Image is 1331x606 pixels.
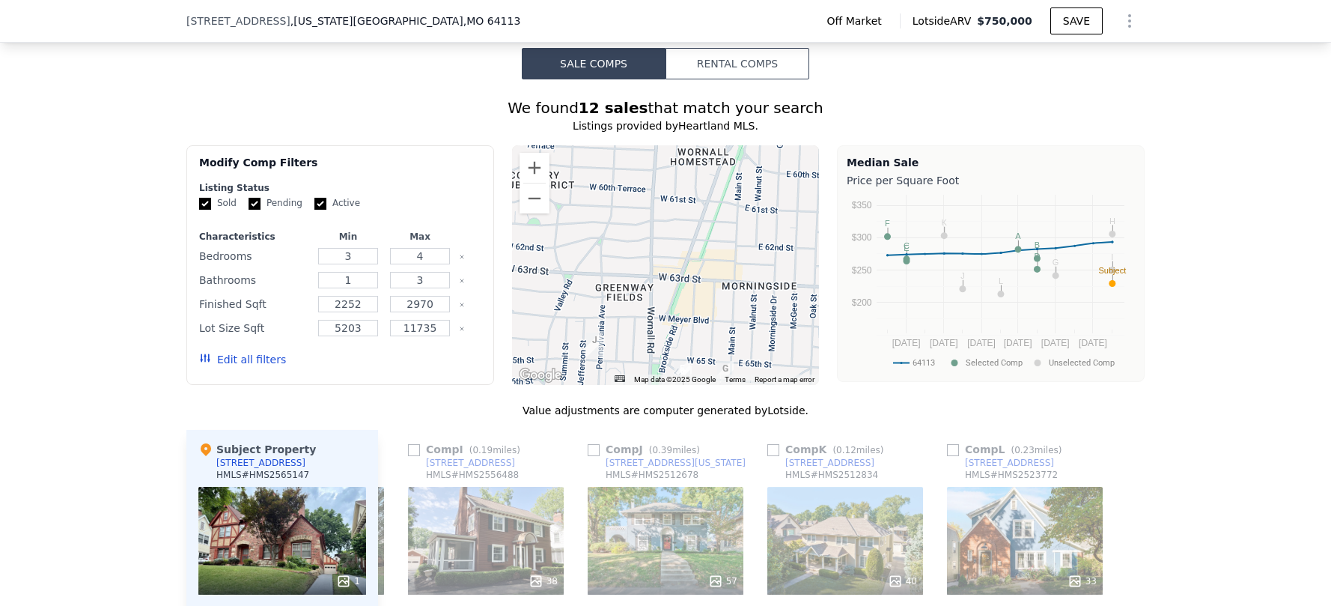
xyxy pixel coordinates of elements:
[586,333,603,358] div: 6450 Pennsylvania Ave
[1041,338,1070,348] text: [DATE]
[315,231,381,243] div: Min
[852,200,872,210] text: $350
[966,358,1023,368] text: Selected Comp
[1005,445,1067,455] span: ( miles)
[529,574,558,589] div: 38
[199,231,309,243] div: Characteristics
[249,198,261,210] input: Pending
[472,445,493,455] span: 0.19
[1015,231,1021,240] text: A
[520,153,549,183] button: Zoom in
[408,442,526,457] div: Comp I
[314,197,360,210] label: Active
[336,574,360,589] div: 1
[717,361,734,387] div: 1 W 65th Ter
[827,13,888,28] span: Off Market
[755,375,814,384] a: Report a map error
[965,469,1058,481] div: HMLS # HMS2523772
[186,97,1145,118] div: We found that match your search
[199,182,481,194] div: Listing Status
[847,191,1135,378] div: A chart.
[767,457,874,469] a: [STREET_ADDRESS]
[847,155,1135,170] div: Median Sale
[967,338,996,348] text: [DATE]
[913,358,935,368] text: 64113
[1109,216,1115,225] text: H
[785,469,878,481] div: HMLS # HMS2512834
[725,375,746,384] a: Terms
[615,375,625,382] button: Keyboard shortcuts
[1053,258,1059,267] text: G
[186,403,1145,418] div: Value adjustments are computer generated by Lotside .
[463,15,521,27] span: , MO 64113
[522,48,665,79] button: Sale Comps
[1049,358,1115,368] text: Unselected Comp
[579,99,648,117] strong: 12 sales
[199,197,237,210] label: Sold
[199,246,309,267] div: Bedrooms
[1111,252,1113,261] text: I
[947,442,1068,457] div: Comp L
[314,198,326,210] input: Active
[852,265,872,276] text: $250
[960,271,965,280] text: J
[665,48,809,79] button: Rental Comps
[1067,574,1097,589] div: 33
[904,241,910,250] text: C
[290,13,520,28] span: , [US_STATE][GEOGRAPHIC_DATA]
[947,457,1054,469] a: [STREET_ADDRESS]
[186,118,1145,133] div: Listings provided by Heartland MLS .
[1099,266,1127,275] text: Subject
[904,243,909,252] text: E
[459,254,465,260] button: Clear
[836,445,856,455] span: 0.12
[199,318,309,339] div: Lot Size Sqft
[965,457,1054,469] div: [STREET_ADDRESS]
[885,219,890,228] text: F
[186,13,290,28] span: [STREET_ADDRESS]
[1115,6,1145,36] button: Show Options
[216,469,309,481] div: HMLS # HMS2565147
[459,302,465,308] button: Clear
[888,574,917,589] div: 40
[199,294,309,315] div: Finished Sqft
[459,326,465,332] button: Clear
[1004,338,1032,348] text: [DATE]
[942,218,948,227] text: K
[1034,252,1040,261] text: D
[199,198,211,210] input: Sold
[520,184,549,213] button: Zoom out
[199,155,481,182] div: Modify Comp Filters
[785,457,874,469] div: [STREET_ADDRESS]
[199,270,309,291] div: Bathrooms
[199,352,286,367] button: Edit all filters
[606,469,698,481] div: HMLS # HMS2512678
[826,445,889,455] span: ( miles)
[426,457,515,469] div: [STREET_ADDRESS]
[198,442,316,457] div: Subject Property
[652,445,672,455] span: 0.39
[1050,7,1103,34] button: SAVE
[852,297,872,308] text: $200
[930,338,958,348] text: [DATE]
[643,445,706,455] span: ( miles)
[675,366,692,391] div: 200 W 66th St
[588,442,706,457] div: Comp J
[249,197,302,210] label: Pending
[516,366,565,385] a: Open this area in Google Maps (opens a new window)
[588,457,746,469] a: [STREET_ADDRESS][US_STATE]
[606,457,746,469] div: [STREET_ADDRESS][US_STATE]
[999,276,1003,285] text: L
[216,457,305,469] div: [STREET_ADDRESS]
[426,469,519,481] div: HMLS # HMS2556488
[852,232,872,243] text: $300
[708,574,737,589] div: 57
[674,361,690,387] div: 6532 Linden Rd
[516,366,565,385] img: Google
[387,231,453,243] div: Max
[463,445,526,455] span: ( miles)
[1079,338,1107,348] text: [DATE]
[767,442,889,457] div: Comp K
[913,13,977,28] span: Lotside ARV
[634,375,716,384] span: Map data ©2025 Google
